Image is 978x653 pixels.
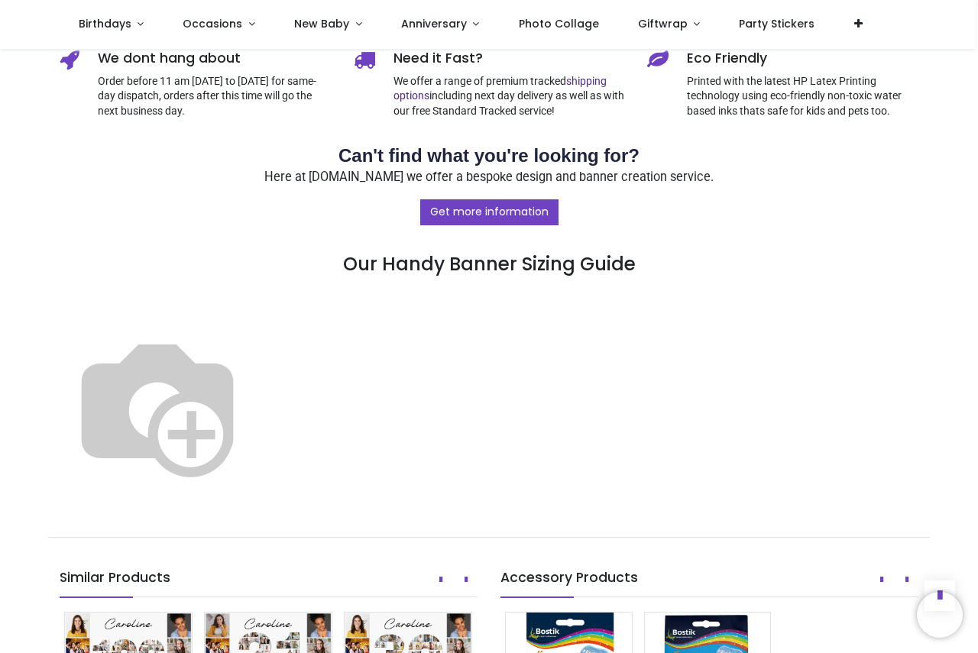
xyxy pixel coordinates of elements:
[60,169,918,186] p: Here at [DOMAIN_NAME] we offer a bespoke design and banner creation service.
[638,16,688,31] span: Giftwrap
[687,49,918,68] h5: Eco Friendly
[60,143,918,169] h2: Can't find what you're looking for?
[455,567,478,593] button: Next
[739,16,814,31] span: Party Stickers
[420,199,559,225] a: Get more information
[519,16,599,31] span: Photo Collage
[393,49,624,68] h5: Need it Fast?
[60,568,478,597] h5: Similar Products
[870,567,893,593] button: Prev
[294,16,349,31] span: New Baby
[183,16,242,31] span: Occasions
[393,74,624,119] p: We offer a range of premium tracked including next day delivery as well as with our free Standard...
[98,74,330,119] p: Order before 11 am [DATE] to [DATE] for same-day dispatch, orders after this time will go the nex...
[98,49,330,68] h5: We dont hang about
[687,74,918,119] p: Printed with the latest HP Latex Printing technology using eco-friendly non-toxic water based ink...
[500,568,918,597] h5: Accessory Products
[401,16,467,31] span: Anniversary
[429,567,452,593] button: Prev
[895,567,918,593] button: Next
[917,592,963,638] iframe: Brevo live chat
[79,16,131,31] span: Birthdays
[60,199,918,278] h3: Our Handy Banner Sizing Guide
[60,308,255,503] img: Banner_Size_Helper_Image_Compare.svg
